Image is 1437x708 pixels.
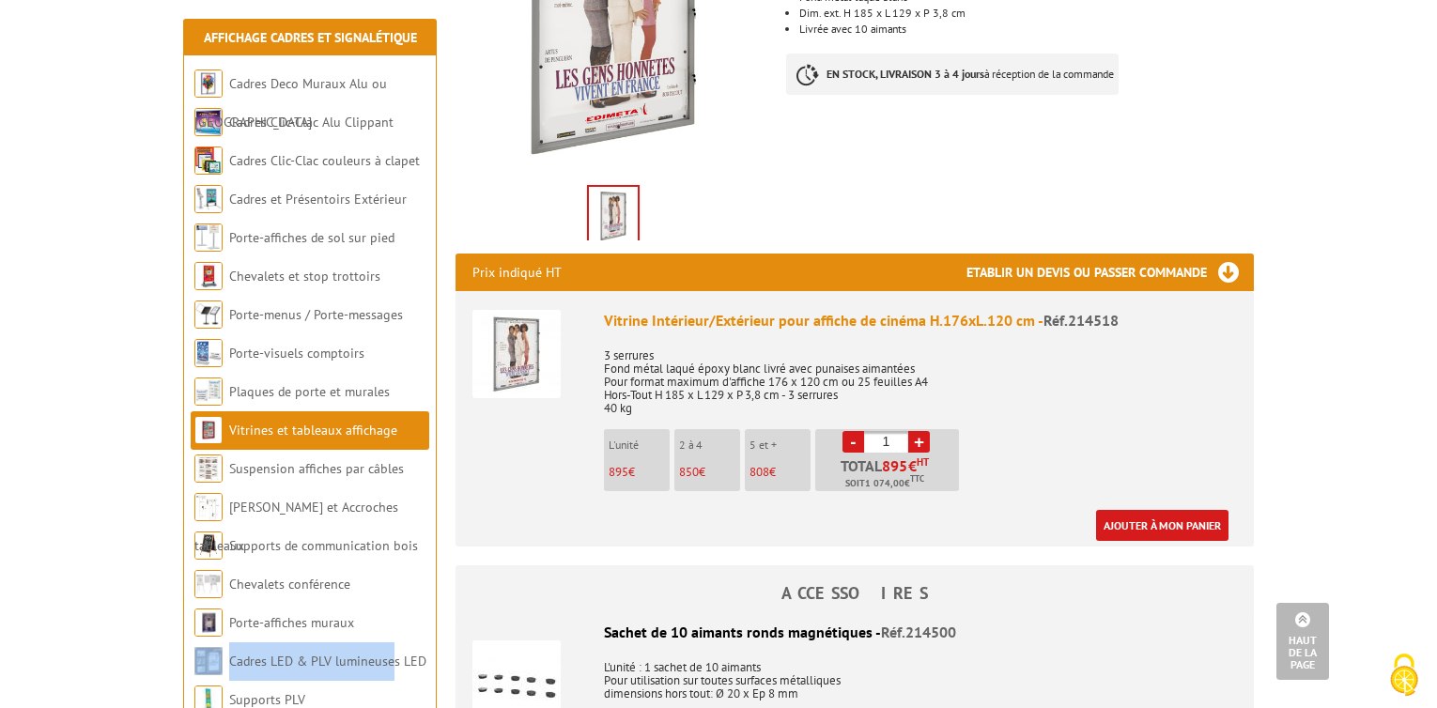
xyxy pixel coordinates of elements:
[229,460,404,477] a: Suspension affiches par câbles
[472,622,1237,643] div: Sachet de 10 aimants ronds magnétiques -
[609,466,670,479] p: €
[882,458,908,473] span: 895
[194,339,223,367] img: Porte-visuels comptoirs
[472,254,562,291] p: Prix indiqué HT
[679,466,740,479] p: €
[194,75,387,131] a: Cadres Deco Muraux Alu ou [GEOGRAPHIC_DATA]
[194,608,223,637] img: Porte-affiches muraux
[910,473,924,484] sup: TTC
[194,493,223,521] img: Cimaises et Accroches tableaux
[194,262,223,290] img: Chevalets et stop trottoirs
[842,431,864,453] a: -
[456,584,1254,603] h4: ACCESSOIRES
[604,310,1237,331] div: Vitrine Intérieur/Extérieur pour affiche de cinéma H.176xL.120 cm -
[194,377,223,406] img: Plaques de porte et murales
[194,69,223,98] img: Cadres Deco Muraux Alu ou Bois
[1371,644,1437,708] button: Cookies (fenêtre modale)
[229,383,390,400] a: Plaques de porte et murales
[917,455,929,469] sup: HT
[679,439,740,452] p: 2 à 4
[820,458,959,491] p: Total
[749,464,769,480] span: 808
[1276,603,1329,680] a: Haut de la page
[845,476,924,491] span: Soit €
[786,54,1119,95] p: à réception de la commande
[229,422,397,439] a: Vitrines et tableaux affichage
[194,300,223,329] img: Porte-menus / Porte-messages
[229,114,394,131] a: Cadres Clic-Clac Alu Clippant
[194,146,223,175] img: Cadres Clic-Clac couleurs à clapet
[194,454,223,483] img: Suspension affiches par câbles
[229,691,305,708] a: Supports PLV
[229,576,350,593] a: Chevalets conférence
[472,648,1237,700] p: L'unité : 1 sachet de 10 aimants Pour utilisation sur toutes surfaces métalliques dimensions hors...
[229,614,354,631] a: Porte-affiches muraux
[749,466,811,479] p: €
[749,439,811,452] p: 5 et +
[229,537,418,554] a: Supports de communication bois
[609,464,628,480] span: 895
[194,647,223,675] img: Cadres LED & PLV lumineuses LED
[609,439,670,452] p: L'unité
[472,310,561,398] img: Vitrine Intérieur/Extérieur pour affiche de cinéma H.176xL.120 cm
[799,23,1254,35] li: Livrée avec 10 aimants
[194,185,223,213] img: Cadres et Présentoirs Extérieur
[908,458,917,473] span: €
[194,570,223,598] img: Chevalets conférence
[966,254,1254,291] h3: Etablir un devis ou passer commande
[229,268,380,285] a: Chevalets et stop trottoirs
[589,187,638,245] img: vitrines_d_affichage_214518_1.jpg
[1381,652,1428,699] img: Cookies (fenêtre modale)
[865,476,904,491] span: 1 074,00
[679,464,699,480] span: 850
[908,431,930,453] a: +
[194,499,398,554] a: [PERSON_NAME] et Accroches tableaux
[881,623,956,641] span: Réf.214500
[194,223,223,252] img: Porte-affiches de sol sur pied
[229,345,364,362] a: Porte-visuels comptoirs
[1043,311,1119,330] span: Réf.214518
[229,229,394,246] a: Porte-affiches de sol sur pied
[229,306,403,323] a: Porte-menus / Porte-messages
[827,67,984,81] strong: EN STOCK, LIVRAISON 3 à 4 jours
[204,29,417,46] a: Affichage Cadres et Signalétique
[229,653,426,670] a: Cadres LED & PLV lumineuses LED
[604,336,1237,415] p: 3 serrures Fond métal laqué époxy blanc livré avec punaises aimantées Pour format maximum d'affic...
[1096,510,1228,541] a: Ajouter à mon panier
[799,8,1254,19] li: Dim. ext. H 185 x L 129 x P 3,8 cm
[229,152,420,169] a: Cadres Clic-Clac couleurs à clapet
[229,191,407,208] a: Cadres et Présentoirs Extérieur
[194,416,223,444] img: Vitrines et tableaux affichage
